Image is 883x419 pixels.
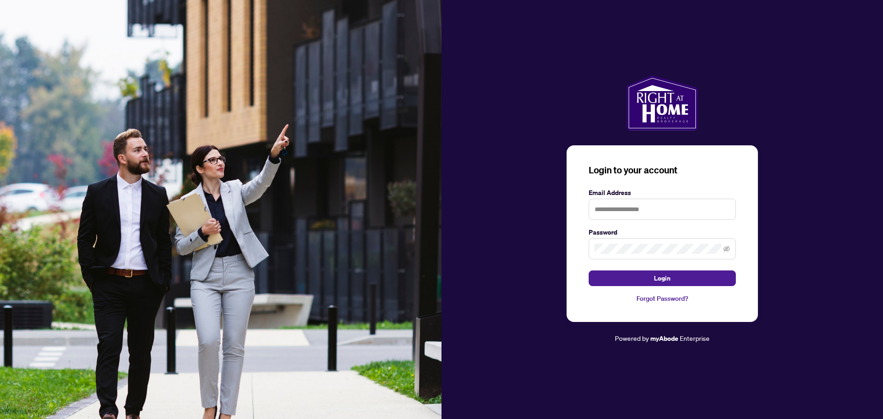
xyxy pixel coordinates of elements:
span: Login [654,271,671,286]
span: Enterprise [680,334,710,342]
img: ma-logo [626,75,698,131]
label: Email Address [589,188,736,198]
span: eye-invisible [723,246,730,252]
label: Password [589,227,736,237]
a: myAbode [650,333,678,344]
button: Login [589,270,736,286]
a: Forgot Password? [589,293,736,304]
h3: Login to your account [589,164,736,177]
span: Powered by [615,334,649,342]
